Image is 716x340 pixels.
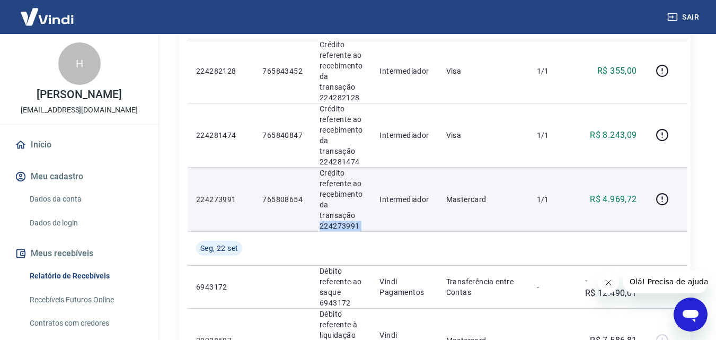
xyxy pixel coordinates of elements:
[200,243,238,254] span: Seg, 22 set
[446,194,520,205] p: Mastercard
[598,272,619,293] iframe: Fechar mensagem
[262,130,303,141] p: 765840847
[446,130,520,141] p: Visa
[37,89,121,100] p: [PERSON_NAME]
[537,66,568,76] p: 1/1
[585,274,637,300] p: -R$ 12.490,01
[379,130,429,141] p: Intermediador
[537,282,568,292] p: -
[196,194,245,205] p: 224273991
[196,66,245,76] p: 224282128
[25,212,146,234] a: Dados de login
[320,39,363,103] p: Crédito referente ao recebimento da transação 224282128
[379,194,429,205] p: Intermediador
[665,7,703,27] button: Sair
[58,42,101,85] div: H
[13,133,146,156] a: Início
[674,298,708,332] iframe: Botão para abrir a janela de mensagens
[623,270,708,293] iframe: Mensagem da empresa
[320,168,363,231] p: Crédito referente ao recebimento da transação 224273991
[196,130,245,141] p: 224281474
[196,282,245,292] p: 6943172
[6,7,89,16] span: Olá! Precisa de ajuda?
[537,130,568,141] p: 1/1
[13,242,146,265] button: Meus recebíveis
[262,66,303,76] p: 765843452
[590,129,637,142] p: R$ 8.243,09
[379,276,429,298] p: Vindi Pagamentos
[446,276,520,298] p: Transferência entre Contas
[320,266,363,308] p: Débito referente ao saque 6943172
[537,194,568,205] p: 1/1
[13,1,82,33] img: Vindi
[13,165,146,188] button: Meu cadastro
[446,66,520,76] p: Visa
[25,265,146,287] a: Relatório de Recebíveis
[597,65,637,77] p: R$ 355,00
[25,312,146,334] a: Contratos com credores
[25,188,146,210] a: Dados da conta
[25,289,146,311] a: Recebíveis Futuros Online
[379,66,429,76] p: Intermediador
[320,103,363,167] p: Crédito referente ao recebimento da transação 224281474
[590,193,637,206] p: R$ 4.969,72
[21,104,138,116] p: [EMAIL_ADDRESS][DOMAIN_NAME]
[262,194,303,205] p: 765808654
